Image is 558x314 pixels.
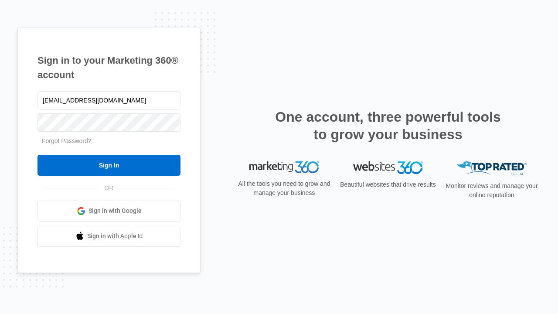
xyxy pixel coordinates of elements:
[37,91,180,109] input: Email
[272,108,504,143] h2: One account, three powerful tools to grow your business
[37,226,180,247] a: Sign in with Apple Id
[88,206,142,215] span: Sign in with Google
[42,137,92,144] a: Forgot Password?
[87,232,143,241] span: Sign in with Apple Id
[235,179,333,198] p: All the tools you need to grow and manage your business
[99,184,120,193] span: OR
[339,180,437,189] p: Beautiful websites that drive results
[457,161,527,176] img: Top Rated Local
[37,201,180,222] a: Sign in with Google
[353,161,423,174] img: Websites 360
[37,53,180,82] h1: Sign in to your Marketing 360® account
[249,161,319,174] img: Marketing 360
[443,181,541,200] p: Monitor reviews and manage your online reputation
[37,155,180,176] input: Sign In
